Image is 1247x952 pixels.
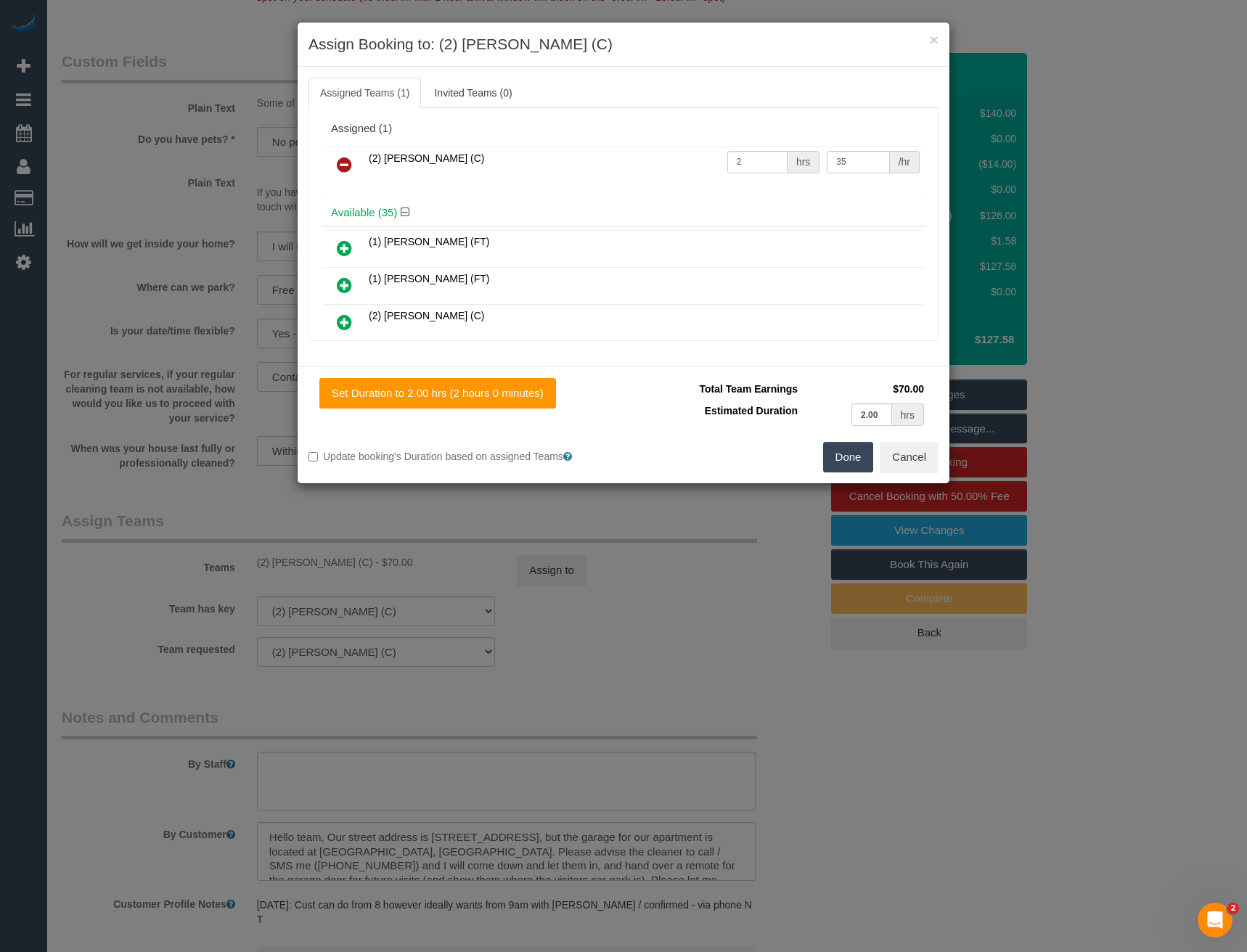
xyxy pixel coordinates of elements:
[308,33,939,55] h3: Assign Booking to: (2) [PERSON_NAME] (C)
[801,378,928,400] td: $70.00
[892,403,924,426] div: hrs
[308,452,318,461] input: Update booking's Duration based on assigned Teams
[308,449,613,464] label: Update booking's Duration based on assigned Teams
[369,236,489,247] span: (1) [PERSON_NAME] (FT)
[331,207,916,219] h4: Available (35)
[634,378,801,400] td: Total Team Earnings
[890,151,920,173] div: /hr
[930,32,939,47] button: ×
[788,151,819,173] div: hrs
[319,378,556,409] button: Set Duration to 2.00 hrs (2 hours 0 minutes)
[308,78,421,108] a: Assigned Teams (1)
[422,78,523,108] a: Invited Teams (0)
[369,310,484,321] span: (2) [PERSON_NAME] (C)
[331,123,916,135] div: Assigned (1)
[1198,903,1232,937] iframe: Intercom live chat
[880,442,939,472] button: Cancel
[823,442,874,472] button: Done
[369,273,489,284] span: (1) [PERSON_NAME] (FT)
[1227,903,1239,914] span: 2
[369,152,484,164] span: (2) [PERSON_NAME] (C)
[705,405,798,416] span: Estimated Duration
